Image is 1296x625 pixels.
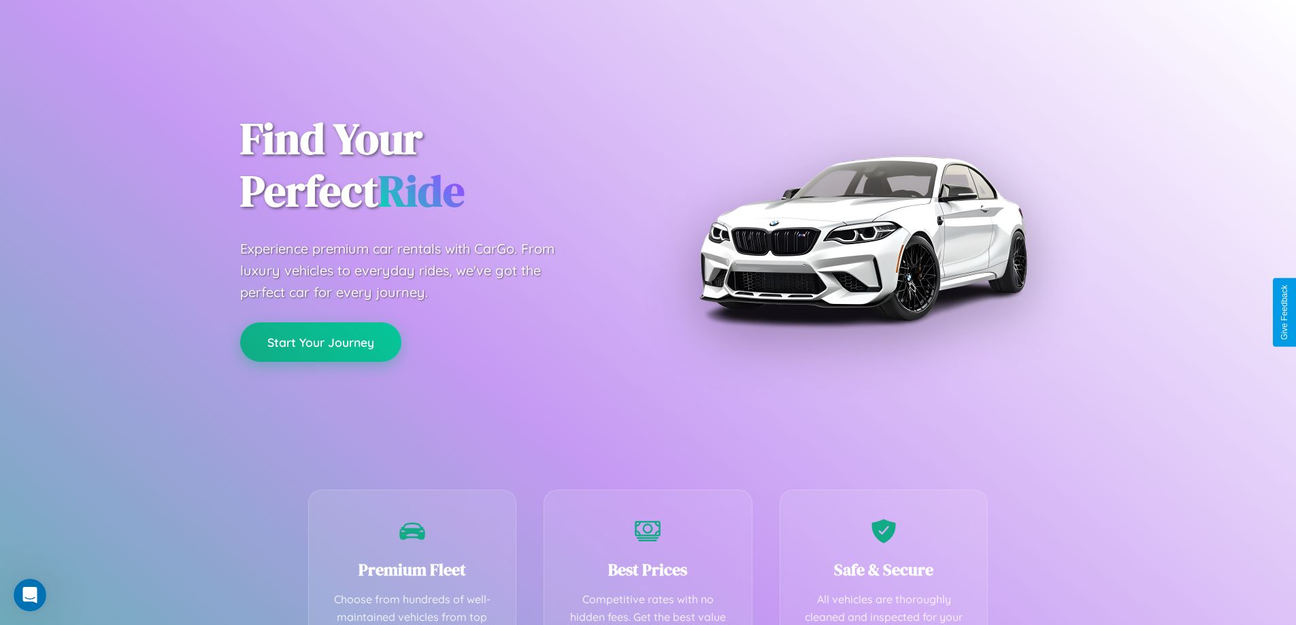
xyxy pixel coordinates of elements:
iframe: Intercom live chat [14,579,46,611]
h3: Premium Fleet [329,558,496,581]
button: Start Your Journey [240,322,401,362]
h3: Safe & Secure [801,558,967,581]
p: Experience premium car rentals with CarGo. From luxury vehicles to everyday rides, we've got the ... [240,238,580,303]
div: Give Feedback [1280,285,1289,340]
h3: Best Prices [565,558,731,581]
span: Ride [378,161,465,220]
img: Premium BMW car rental vehicle [693,68,1033,408]
h1: Find Your Perfect [240,113,628,218]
